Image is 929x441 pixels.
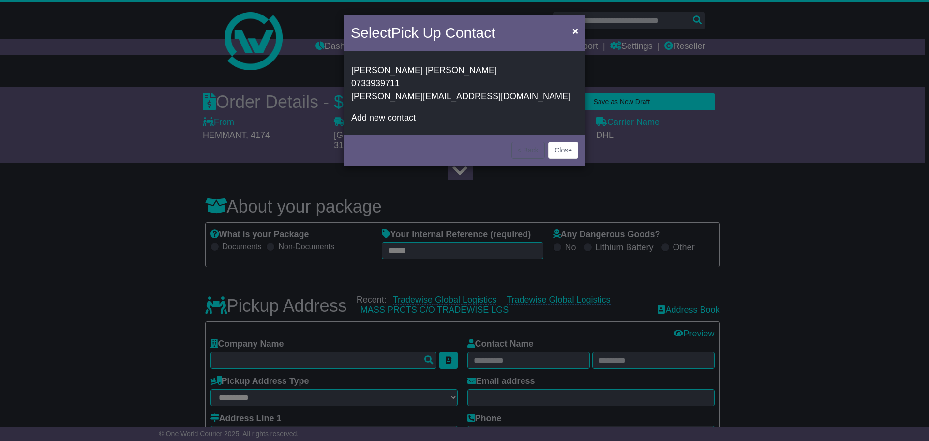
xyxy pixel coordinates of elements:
[351,113,416,122] span: Add new contact
[511,142,545,159] button: < Back
[351,78,400,88] span: 0733939711
[568,21,583,41] button: Close
[391,25,441,41] span: Pick Up
[572,25,578,36] span: ×
[445,25,495,41] span: Contact
[351,65,423,75] span: [PERSON_NAME]
[425,65,497,75] span: [PERSON_NAME]
[548,142,578,159] button: Close
[351,91,570,101] span: [PERSON_NAME][EMAIL_ADDRESS][DOMAIN_NAME]
[351,22,495,44] h4: Select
